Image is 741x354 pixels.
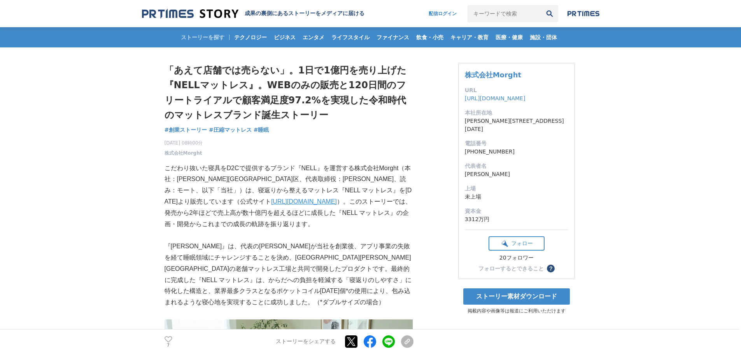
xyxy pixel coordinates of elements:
[465,185,568,193] dt: 上場
[492,27,526,47] a: 医療・健康
[165,163,413,230] p: こだわり抜いた寝具をD2Cで提供するブランド『NELL』を運営する株式会社Morght（本社：[PERSON_NAME][GEOGRAPHIC_DATA]区、代表取締役：[PERSON_NAME...
[527,27,560,47] a: 施設・団体
[271,34,299,41] span: ビジネス
[328,34,373,41] span: ライフスタイル
[468,5,541,22] input: キーワードで検索
[276,338,336,345] p: ストーリーをシェアする
[231,34,270,41] span: テクノロジー
[465,140,568,148] dt: 電話番号
[209,126,252,134] a: #圧縮マットレス
[492,34,526,41] span: 医療・健康
[527,34,560,41] span: 施設・団体
[165,150,202,157] a: 株式会社Morght
[465,95,526,101] a: [URL][DOMAIN_NAME]
[465,193,568,201] dd: 未上場
[271,198,337,205] a: [URL][DOMAIN_NAME]
[413,34,447,41] span: 飲食・小売
[373,34,412,41] span: ファイナンス
[465,86,568,94] dt: URL
[231,27,270,47] a: テクノロジー
[165,63,413,123] h1: 「あえて店舗では売らない」。1日で1億円を売り上げた『NELLマットレス』。WEBのみの販売と120日間のフリートライアルで顧客満足度97.2%を実現した令和時代のマットレスブランド誕生ストーリー
[165,140,203,146] span: [DATE] 08時00分
[300,27,328,47] a: エンタメ
[478,266,544,271] div: フォローするとできること
[568,10,599,17] img: prtimes
[142,9,238,19] img: 成果の裏側にあるストーリーをメディアに届ける
[254,126,269,134] a: #睡眠
[421,5,464,22] a: 配信ログイン
[465,148,568,156] dd: [PHONE_NUMBER]
[489,255,545,262] div: 20フォロワー
[447,27,492,47] a: キャリア・教育
[373,27,412,47] a: ファイナンス
[489,236,545,251] button: フォロー
[165,344,172,347] p: 7
[463,288,570,305] a: ストーリー素材ダウンロード
[254,126,269,133] span: #睡眠
[142,9,364,19] a: 成果の裏側にあるストーリーをメディアに届ける 成果の裏側にあるストーリーをメディアに届ける
[548,266,554,271] span: ？
[547,265,555,272] button: ？
[447,34,492,41] span: キャリア・教育
[271,27,299,47] a: ビジネス
[300,34,328,41] span: エンタメ
[165,126,207,133] span: #創業ストーリー
[328,27,373,47] a: ライフスタイル
[465,71,521,79] a: 株式会社Morght
[465,117,568,133] dd: [PERSON_NAME][STREET_ADDRESS][DATE]
[541,5,558,22] button: 検索
[465,170,568,178] dd: [PERSON_NAME]
[465,162,568,170] dt: 代表者名
[465,207,568,215] dt: 資本金
[458,308,575,314] p: 掲載内容や画像等は報道にご利用いただけます
[245,10,364,17] h2: 成果の裏側にあるストーリーをメディアに届ける
[465,109,568,117] dt: 本社所在地
[413,27,447,47] a: 飲食・小売
[465,215,568,223] dd: 3312万円
[165,241,413,308] p: 『[PERSON_NAME]』は、代表の[PERSON_NAME]が当社を創業後、アプリ事業の失敗を経て睡眠領域にチャレンジすることを決め、[GEOGRAPHIC_DATA][PERSON_NA...
[165,126,207,134] a: #創業ストーリー
[209,126,252,133] span: #圧縮マットレス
